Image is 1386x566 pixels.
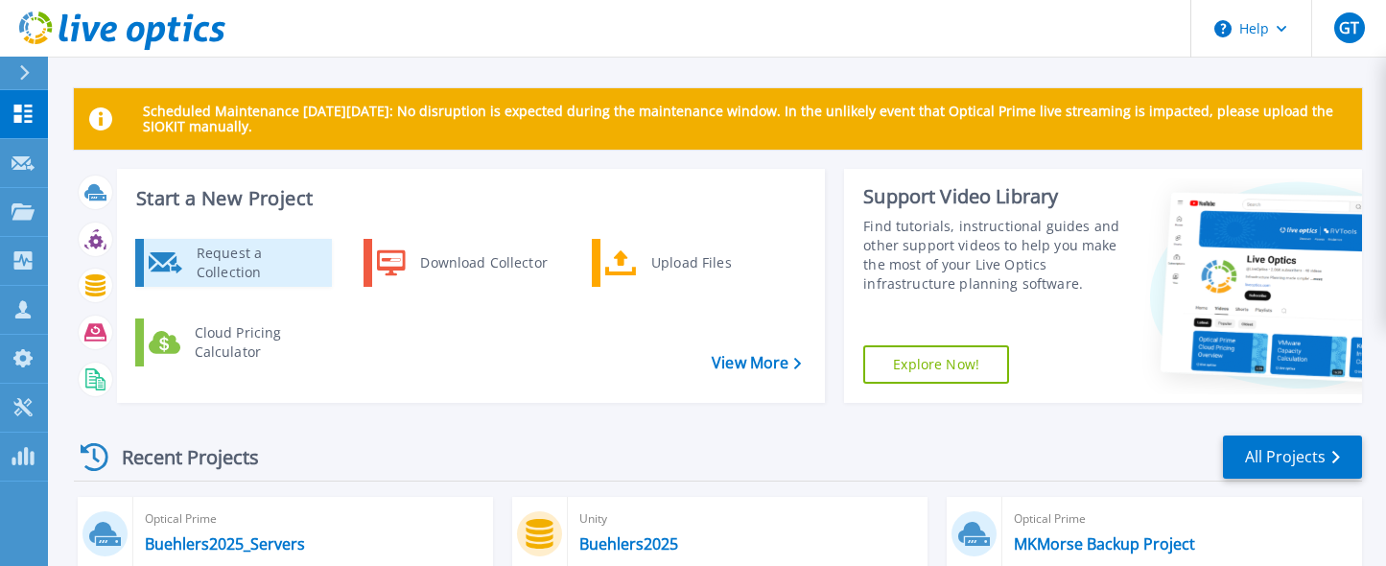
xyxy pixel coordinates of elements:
[135,239,332,287] a: Request a Collection
[642,244,784,282] div: Upload Files
[579,534,678,554] a: Buehlers2025
[143,104,1347,134] p: Scheduled Maintenance [DATE][DATE]: No disruption is expected during the maintenance window. In t...
[1223,436,1362,479] a: All Projects
[863,217,1122,294] div: Find tutorials, instructional guides and other support videos to help you make the most of your L...
[187,244,327,282] div: Request a Collection
[185,323,327,362] div: Cloud Pricing Calculator
[592,239,788,287] a: Upload Files
[579,508,916,530] span: Unity
[712,354,801,372] a: View More
[136,188,800,209] h3: Start a New Project
[145,534,305,554] a: Buehlers2025_Servers
[1339,20,1359,35] span: GT
[145,508,482,530] span: Optical Prime
[74,434,285,481] div: Recent Projects
[135,318,332,366] a: Cloud Pricing Calculator
[1014,534,1195,554] a: MKMorse Backup Project
[863,345,1009,384] a: Explore Now!
[1014,508,1351,530] span: Optical Prime
[863,184,1122,209] div: Support Video Library
[411,244,555,282] div: Download Collector
[364,239,560,287] a: Download Collector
